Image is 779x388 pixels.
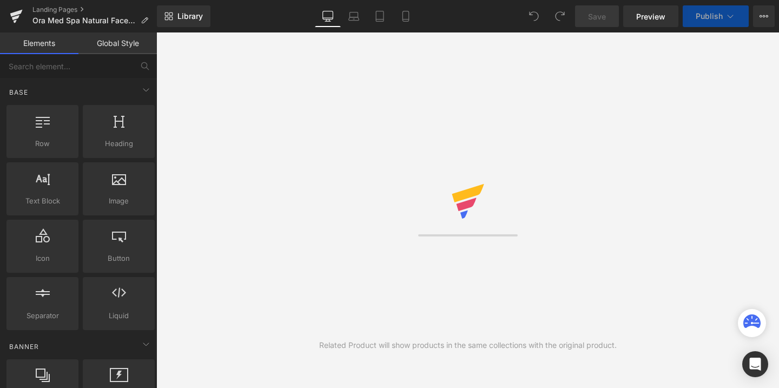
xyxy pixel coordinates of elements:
[696,12,723,21] span: Publish
[623,5,678,27] a: Preview
[319,339,617,351] div: Related Product will show products in the same collections with the original product.
[86,195,151,207] span: Image
[86,310,151,321] span: Liquid
[523,5,545,27] button: Undo
[78,32,157,54] a: Global Style
[8,341,40,352] span: Banner
[10,253,75,264] span: Icon
[86,138,151,149] span: Heading
[10,195,75,207] span: Text Block
[636,11,665,22] span: Preview
[177,11,203,21] span: Library
[32,5,157,14] a: Landing Pages
[549,5,571,27] button: Redo
[32,16,136,25] span: Ora Med Spa Natural Facelift $69.95 DTB-1
[367,5,393,27] a: Tablet
[8,87,29,97] span: Base
[341,5,367,27] a: Laptop
[393,5,419,27] a: Mobile
[157,5,210,27] a: New Library
[315,5,341,27] a: Desktop
[683,5,749,27] button: Publish
[10,310,75,321] span: Separator
[742,351,768,377] div: Open Intercom Messenger
[86,253,151,264] span: Button
[588,11,606,22] span: Save
[10,138,75,149] span: Row
[753,5,775,27] button: More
